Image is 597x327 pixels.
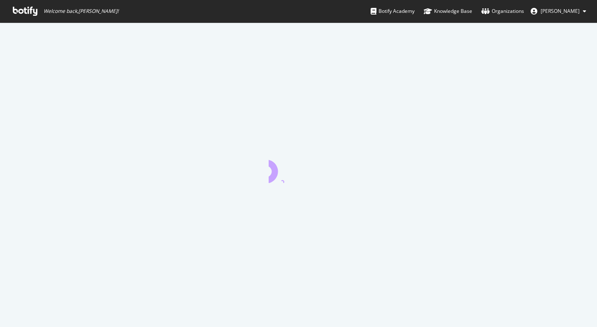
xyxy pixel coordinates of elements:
button: [PERSON_NAME] [524,5,593,18]
span: Welcome back, [PERSON_NAME] ! [44,8,119,15]
div: Organizations [481,7,524,15]
div: animation [269,153,328,183]
div: Knowledge Base [424,7,472,15]
span: Anthony Rodrigues [541,7,580,15]
div: Botify Academy [371,7,415,15]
